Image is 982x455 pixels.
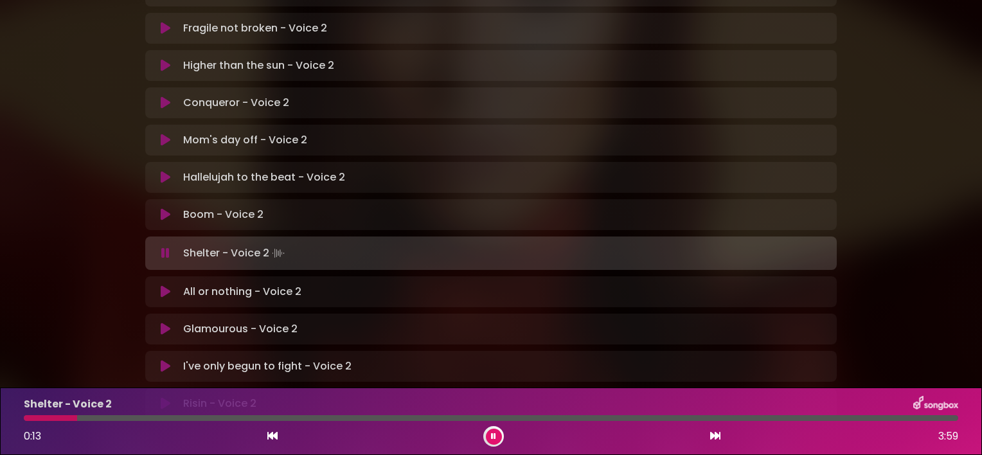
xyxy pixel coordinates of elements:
[24,397,112,412] p: Shelter - Voice 2
[183,58,334,73] p: Higher than the sun - Voice 2
[183,170,345,185] p: Hallelujah to the beat - Voice 2
[183,244,287,262] p: Shelter - Voice 2
[269,244,287,262] img: waveform4.gif
[183,321,298,337] p: Glamourous - Voice 2
[183,21,327,36] p: Fragile not broken - Voice 2
[938,429,958,444] span: 3:59
[183,284,301,299] p: All or nothing - Voice 2
[913,396,958,413] img: songbox-logo-white.png
[24,429,41,443] span: 0:13
[183,207,263,222] p: Boom - Voice 2
[183,359,352,374] p: I've only begun to fight - Voice 2
[183,132,307,148] p: Mom's day off - Voice 2
[183,95,289,111] p: Conqueror - Voice 2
